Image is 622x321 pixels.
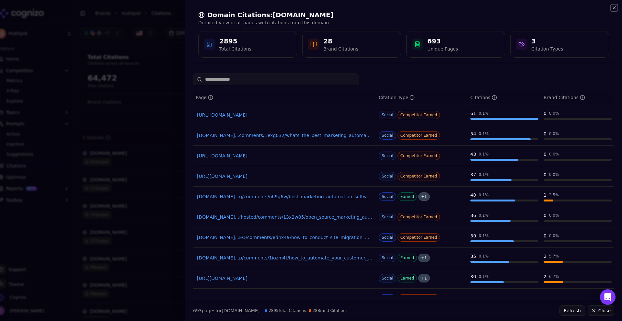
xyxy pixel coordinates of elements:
[470,233,476,239] div: 39
[222,308,259,313] span: [DOMAIN_NAME]
[219,46,251,52] div: Total Citations
[470,294,476,300] div: 33
[470,151,476,157] div: 43
[544,192,547,198] div: 1
[549,274,559,279] div: 6.7 %
[479,213,489,218] div: 0.1 %
[397,152,440,160] span: Competitor Earned
[418,274,430,282] span: + 1
[544,131,547,137] div: 0
[470,94,497,101] div: Citations
[197,234,372,241] a: [DOMAIN_NAME]...EO/comments/8dnx49/how_to_conduct_site_migration_without_losing_seo
[479,254,489,259] div: 0.1 %
[479,131,489,136] div: 0.1 %
[470,212,476,219] div: 36
[470,253,476,259] div: 35
[197,153,372,159] a: [URL][DOMAIN_NAME]
[379,233,396,242] span: Social
[544,151,547,157] div: 0
[549,192,559,198] div: 2.5 %
[588,305,614,316] button: Close
[197,132,372,139] a: [DOMAIN_NAME]...comments/1exg032/whats_the_best_marketing_automation_tool_out_there
[544,171,547,178] div: 0
[197,275,372,281] a: [URL][DOMAIN_NAME]
[198,10,609,19] h2: Domain Citations: [DOMAIN_NAME]
[549,213,559,218] div: 0.0 %
[544,233,547,239] div: 0
[544,212,547,219] div: 0
[197,112,372,118] a: [URL][DOMAIN_NAME]
[379,192,396,201] span: Social
[376,90,468,105] th: citationTypes
[379,111,396,119] span: Social
[479,233,489,238] div: 0.1 %
[193,307,259,314] p: page s for
[559,305,585,316] button: Refresh
[323,46,358,52] div: Brand Citations
[379,294,396,303] span: Social
[197,214,372,220] a: [DOMAIN_NAME]...fhosted/comments/13x2w05/open_source_marketing_automation_new_stuff
[197,193,372,200] a: [DOMAIN_NAME]...g/comments/nh9g6w/best_marketing_automation_software_or_tools_for_a
[468,90,541,105] th: totalCitationCount
[397,274,417,282] span: Earned
[531,46,563,52] div: Citation Types
[479,172,489,177] div: 0.1 %
[397,172,440,180] span: Competitor Earned
[541,90,614,105] th: brandCitationCount
[397,254,417,262] span: Earned
[197,173,372,179] a: [URL][DOMAIN_NAME]
[309,308,348,313] span: 28 Brand Citations
[479,111,489,116] div: 0.1 %
[544,253,547,259] div: 2
[479,294,489,300] div: 0.1 %
[397,111,440,119] span: Competitor Earned
[397,192,417,201] span: Earned
[549,172,559,177] div: 0.0 %
[549,233,559,238] div: 0.0 %
[479,192,489,198] div: 0.1 %
[544,110,547,117] div: 0
[196,94,213,101] div: Page
[379,131,396,140] span: Social
[470,273,476,280] div: 30
[193,90,614,309] div: Data table
[470,171,476,178] div: 37
[549,131,559,136] div: 0.0 %
[193,308,202,313] span: 693
[379,94,415,101] div: Citation Type
[397,233,440,242] span: Competitor Earned
[549,254,559,259] div: 5.7 %
[470,110,476,117] div: 61
[549,152,559,157] div: 0.0 %
[397,213,440,221] span: Competitor Earned
[549,111,559,116] div: 0.0 %
[379,254,396,262] span: Social
[379,152,396,160] span: Social
[397,131,440,140] span: Competitor Earned
[418,192,430,201] span: + 1
[544,273,547,280] div: 2
[470,131,476,137] div: 54
[531,37,563,46] div: 3
[427,37,458,46] div: 693
[265,308,306,313] span: 2895 Total Citations
[379,274,396,282] span: Social
[427,46,458,52] div: Unique Pages
[379,213,396,221] span: Social
[479,274,489,279] div: 0.1 %
[193,90,376,105] th: page
[197,255,372,261] a: [DOMAIN_NAME]...p/comments/1iozm4t/how_to_automate_your_customer_support_in_clickup
[379,172,396,180] span: Social
[418,254,430,262] span: + 1
[470,192,476,198] div: 40
[323,37,358,46] div: 28
[219,37,251,46] div: 2895
[549,294,559,300] div: 0.0 %
[397,294,440,303] span: Competitor Earned
[544,94,585,101] div: Brand Citations
[479,152,489,157] div: 0.1 %
[198,19,609,26] p: Detailed view of all pages with citations from this domain
[544,294,547,300] div: 0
